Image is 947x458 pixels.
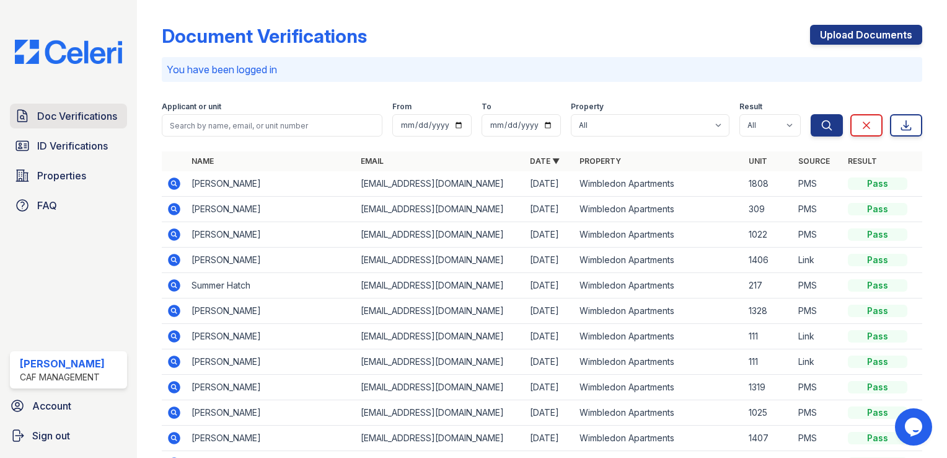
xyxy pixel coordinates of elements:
[575,400,744,426] td: Wimbledon Apartments
[744,273,793,299] td: 217
[744,375,793,400] td: 1319
[848,254,907,266] div: Pass
[187,273,356,299] td: Summer Hatch
[187,248,356,273] td: [PERSON_NAME]
[848,203,907,215] div: Pass
[356,324,525,349] td: [EMAIL_ADDRESS][DOMAIN_NAME]
[525,299,575,324] td: [DATE]
[793,171,843,197] td: PMS
[525,248,575,273] td: [DATE]
[848,330,907,343] div: Pass
[356,375,525,400] td: [EMAIL_ADDRESS][DOMAIN_NAME]
[162,25,367,47] div: Document Verifications
[793,349,843,375] td: Link
[37,138,108,153] span: ID Verifications
[10,104,127,128] a: Doc Verifications
[744,299,793,324] td: 1328
[530,156,560,166] a: Date ▼
[356,349,525,375] td: [EMAIL_ADDRESS][DOMAIN_NAME]
[525,273,575,299] td: [DATE]
[575,273,744,299] td: Wimbledon Apartments
[187,197,356,222] td: [PERSON_NAME]
[739,102,762,112] label: Result
[20,371,105,384] div: CAF Management
[525,324,575,349] td: [DATE]
[356,273,525,299] td: [EMAIL_ADDRESS][DOMAIN_NAME]
[10,193,127,218] a: FAQ
[575,299,744,324] td: Wimbledon Apartments
[187,299,356,324] td: [PERSON_NAME]
[793,400,843,426] td: PMS
[10,163,127,188] a: Properties
[848,406,907,419] div: Pass
[525,349,575,375] td: [DATE]
[525,375,575,400] td: [DATE]
[848,432,907,444] div: Pass
[848,228,907,241] div: Pass
[575,375,744,400] td: Wimbledon Apartments
[187,375,356,400] td: [PERSON_NAME]
[5,40,132,64] img: CE_Logo_Blue-a8612792a0a2168367f1c8372b55b34899dd931a85d93a1a3d3e32e68fde9ad4.png
[575,324,744,349] td: Wimbledon Apartments
[37,198,57,213] span: FAQ
[187,349,356,375] td: [PERSON_NAME]
[793,375,843,400] td: PMS
[5,423,132,448] a: Sign out
[793,299,843,324] td: PMS
[571,102,604,112] label: Property
[10,133,127,158] a: ID Verifications
[575,426,744,451] td: Wimbledon Apartments
[848,279,907,292] div: Pass
[356,248,525,273] td: [EMAIL_ADDRESS][DOMAIN_NAME]
[392,102,412,112] label: From
[793,273,843,299] td: PMS
[525,171,575,197] td: [DATE]
[793,426,843,451] td: PMS
[37,168,86,183] span: Properties
[810,25,922,45] a: Upload Documents
[575,349,744,375] td: Wimbledon Apartments
[356,299,525,324] td: [EMAIL_ADDRESS][DOMAIN_NAME]
[482,102,491,112] label: To
[361,156,384,166] a: Email
[848,381,907,393] div: Pass
[749,156,767,166] a: Unit
[192,156,214,166] a: Name
[848,305,907,317] div: Pass
[793,197,843,222] td: PMS
[356,171,525,197] td: [EMAIL_ADDRESS][DOMAIN_NAME]
[848,156,877,166] a: Result
[5,393,132,418] a: Account
[32,428,70,443] span: Sign out
[162,114,382,137] input: Search by name, email, or unit number
[167,62,917,77] p: You have been logged in
[187,222,356,248] td: [PERSON_NAME]
[575,222,744,248] td: Wimbledon Apartments
[744,197,793,222] td: 309
[187,171,356,197] td: [PERSON_NAME]
[575,171,744,197] td: Wimbledon Apartments
[793,248,843,273] td: Link
[356,197,525,222] td: [EMAIL_ADDRESS][DOMAIN_NAME]
[744,171,793,197] td: 1808
[32,398,71,413] span: Account
[744,349,793,375] td: 111
[20,356,105,371] div: [PERSON_NAME]
[848,177,907,190] div: Pass
[793,222,843,248] td: PMS
[579,156,621,166] a: Property
[744,248,793,273] td: 1406
[187,324,356,349] td: [PERSON_NAME]
[187,400,356,426] td: [PERSON_NAME]
[356,426,525,451] td: [EMAIL_ADDRESS][DOMAIN_NAME]
[793,324,843,349] td: Link
[525,222,575,248] td: [DATE]
[356,222,525,248] td: [EMAIL_ADDRESS][DOMAIN_NAME]
[356,400,525,426] td: [EMAIL_ADDRESS][DOMAIN_NAME]
[575,197,744,222] td: Wimbledon Apartments
[744,222,793,248] td: 1022
[187,426,356,451] td: [PERSON_NAME]
[575,248,744,273] td: Wimbledon Apartments
[37,109,117,123] span: Doc Verifications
